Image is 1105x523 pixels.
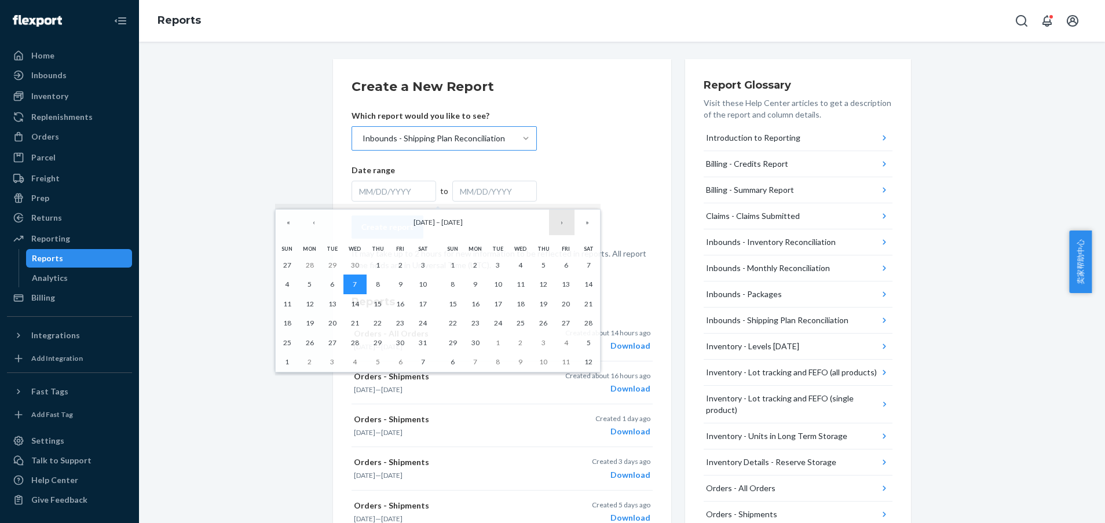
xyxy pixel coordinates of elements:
[328,261,336,269] abbr: April 29, 2025
[353,280,357,288] abbr: May 7, 2025
[343,275,366,294] button: May 7, 2025
[7,288,132,307] a: Billing
[587,261,591,269] abbr: June 7, 2025
[562,280,570,288] abbr: June 13, 2025
[327,246,338,252] abbr: Tuesday
[283,299,291,308] abbr: May 11, 2025
[565,340,650,352] div: Download
[31,212,62,224] div: Returns
[419,299,427,308] abbr: May 17, 2025
[354,471,375,480] time: [DATE]
[281,246,292,252] abbr: Sunday
[283,319,291,327] abbr: May 18, 2025
[276,352,298,372] button: June 1, 2025
[452,181,537,202] div: MM/DD/YYYY
[352,164,537,176] p: Date range
[704,476,892,502] button: Orders - All Orders
[308,280,312,288] abbr: May 5, 2025
[276,210,301,235] button: «
[13,15,62,27] img: Flexport logo
[31,494,87,506] div: Give Feedback
[7,405,132,424] a: Add Fast Tag
[449,338,457,347] abbr: June 29, 2025
[509,294,532,314] button: June 18, 2025
[704,308,892,334] button: Inbounds - Shipping Plan Reconciliation
[414,218,435,226] span: [DATE]
[328,299,336,308] abbr: May 13, 2025
[7,451,132,470] a: Talk to Support
[539,357,547,366] abbr: July 10, 2025
[562,299,570,308] abbr: June 20, 2025
[31,131,59,142] div: Orders
[343,313,366,333] button: May 21, 2025
[539,299,547,308] abbr: June 19, 2025
[321,352,343,372] button: June 3, 2025
[381,428,403,437] time: [DATE]
[381,471,403,480] time: [DATE]
[509,333,532,353] button: July 2, 2025
[704,255,892,281] button: Inbounds - Monthly Reconciliation
[330,357,334,366] abbr: June 3, 2025
[441,218,463,226] span: [DATE]
[412,352,434,372] button: June 7, 2025
[704,423,892,449] button: Inventory - Units in Long Term Storage
[354,456,550,468] p: Orders - Shipments
[389,352,412,372] button: June 6, 2025
[398,261,403,269] abbr: May 2, 2025
[532,313,555,333] button: June 26, 2025
[276,255,298,275] button: April 27, 2025
[562,357,570,366] abbr: July 11, 2025
[7,229,132,248] a: Reporting
[352,110,537,122] p: Which report would you like to see?
[367,255,389,275] button: May 1, 2025
[7,326,132,345] button: Integrations
[704,97,892,120] p: Visit these Help Center articles to get a description of the report and column details.
[381,514,403,523] time: [DATE]
[539,280,547,288] abbr: June 12, 2025
[354,385,375,394] time: [DATE]
[577,275,600,294] button: June 14, 2025
[374,319,382,327] abbr: May 22, 2025
[7,87,132,105] a: Inventory
[276,294,298,314] button: May 11, 2025
[449,319,457,327] abbr: June 22, 2025
[26,249,133,268] a: Reports
[464,255,486,275] button: June 2, 2025
[7,382,132,401] button: Fast Tags
[592,500,650,510] p: Created 5 days ago
[451,261,455,269] abbr: June 1, 2025
[473,261,477,269] abbr: June 2, 2025
[486,352,509,372] button: July 8, 2025
[352,78,653,96] h2: Create a New Report
[321,255,343,275] button: April 29, 2025
[706,314,848,326] div: Inbounds - Shipping Plan Reconciliation
[562,319,570,327] abbr: June 27, 2025
[555,275,577,294] button: June 13, 2025
[367,352,389,372] button: June 5, 2025
[486,275,509,294] button: June 10, 2025
[283,261,291,269] abbr: April 27, 2025
[577,333,600,353] button: July 5, 2025
[441,255,464,275] button: June 1, 2025
[31,292,55,303] div: Billing
[1069,231,1092,293] button: 卖家帮助中心
[7,66,132,85] a: Inbounds
[31,233,70,244] div: Reporting
[473,357,477,366] abbr: July 7, 2025
[441,275,464,294] button: June 8, 2025
[549,210,575,235] button: ›
[509,352,532,372] button: July 9, 2025
[354,385,550,394] p: —
[321,275,343,294] button: May 6, 2025
[7,209,132,227] a: Returns
[704,334,892,360] button: Inventory - Levels [DATE]
[276,275,298,294] button: May 4, 2025
[486,333,509,353] button: July 1, 2025
[7,491,132,509] button: Give Feedback
[555,313,577,333] button: June 27, 2025
[308,357,312,366] abbr: June 2, 2025
[441,352,464,372] button: July 6, 2025
[276,333,298,353] button: May 25, 2025
[419,280,427,288] abbr: May 10, 2025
